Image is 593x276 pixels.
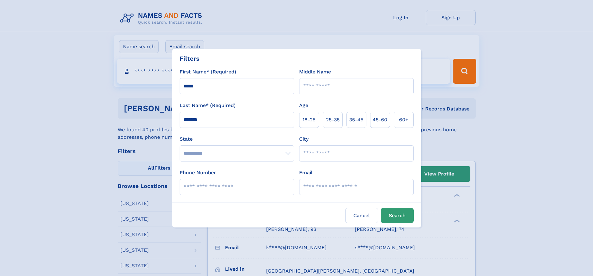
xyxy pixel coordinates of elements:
[381,208,414,223] button: Search
[180,68,236,76] label: First Name* (Required)
[299,135,308,143] label: City
[180,102,236,109] label: Last Name* (Required)
[299,169,313,176] label: Email
[349,116,363,124] span: 35‑45
[299,68,331,76] label: Middle Name
[303,116,315,124] span: 18‑25
[180,169,216,176] label: Phone Number
[180,135,294,143] label: State
[180,54,200,63] div: Filters
[299,102,308,109] label: Age
[399,116,408,124] span: 60+
[373,116,387,124] span: 45‑60
[326,116,340,124] span: 25‑35
[345,208,378,223] label: Cancel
